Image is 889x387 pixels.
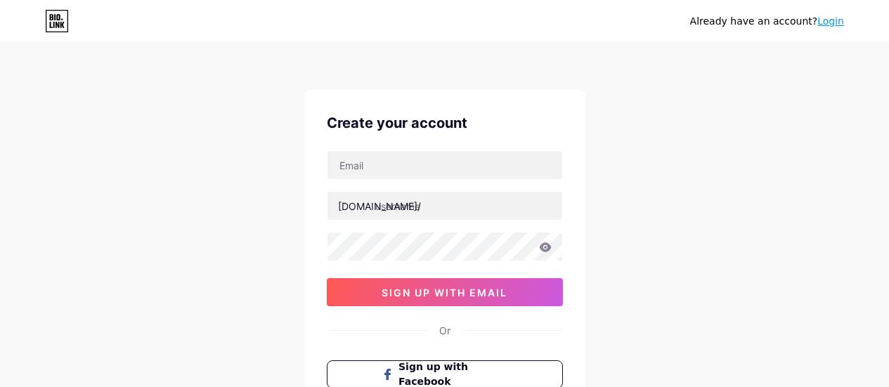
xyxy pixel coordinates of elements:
[338,199,421,214] div: [DOMAIN_NAME]/
[327,192,562,220] input: username
[327,151,562,179] input: Email
[327,278,563,306] button: sign up with email
[690,14,844,29] div: Already have an account?
[382,287,507,299] span: sign up with email
[817,15,844,27] a: Login
[327,112,563,133] div: Create your account
[439,323,450,338] div: Or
